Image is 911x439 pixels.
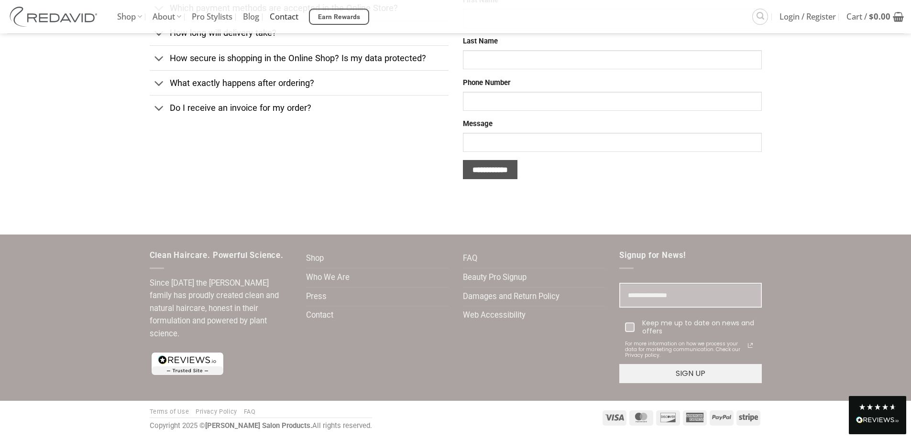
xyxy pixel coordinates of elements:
[170,78,314,88] span: What exactly happens after ordering?
[869,11,874,22] span: $
[7,7,103,27] img: REDAVID Salon Products | United States
[150,251,284,260] span: Clean Haircare. Powerful Science.
[306,288,327,306] a: Press
[205,421,312,430] strong: [PERSON_NAME] Salon Products.
[150,408,189,415] a: Terms of Use
[779,5,836,29] span: Login / Register
[463,118,762,130] label: Message
[318,12,361,22] span: Earn Rewards
[846,5,890,29] span: Cart /
[150,95,449,120] a: Toggle Do I receive an invoice for my order?
[463,288,560,306] a: Damages and Return Policy
[150,98,169,119] button: Toggle
[601,409,762,426] div: Payment icons
[463,77,762,89] label: Phone Number
[856,415,899,427] div: Read All Reviews
[306,249,324,268] a: Shop
[150,48,169,69] button: Toggle
[463,249,477,268] a: FAQ
[150,351,225,377] img: reviews-trust-logo-1.png
[619,251,686,260] span: Signup for News!
[170,103,311,113] span: Do I receive an invoice for my order?
[642,319,756,335] div: Keep me up to date on news and offers
[752,9,768,24] a: Search
[170,53,426,63] span: How secure is shopping in the Online Shop? Is my data protected?
[150,73,169,94] button: Toggle
[858,403,897,411] div: 4.8 Stars
[849,396,906,434] div: Read All Reviews
[309,9,369,25] a: Earn Rewards
[745,340,756,351] a: Read our Privacy Policy
[150,23,169,44] button: Toggle
[463,306,526,325] a: Web Accessibility
[244,408,256,415] a: FAQ
[306,268,350,287] a: Who We Are
[869,11,890,22] bdi: 0.00
[150,277,292,341] p: Since [DATE] the [PERSON_NAME] family has proudly created clean and natural haircare, honest in t...
[306,306,333,325] a: Contact
[625,341,745,358] span: For more information on how we process your data for marketing communication. Check our Privacy p...
[856,417,899,423] img: REVIEWS.io
[196,408,237,415] a: Privacy Policy
[619,283,762,308] input: Email field
[619,364,762,383] button: SIGN UP
[150,420,372,432] div: Copyright 2025 © All rights reserved.
[150,45,449,70] a: Toggle How secure is shopping in the Online Shop? Is my data protected?
[463,268,527,287] a: Beauty Pro Signup
[463,36,762,47] label: Last Name
[745,340,756,351] svg: link icon
[150,70,449,95] a: Toggle What exactly happens after ordering?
